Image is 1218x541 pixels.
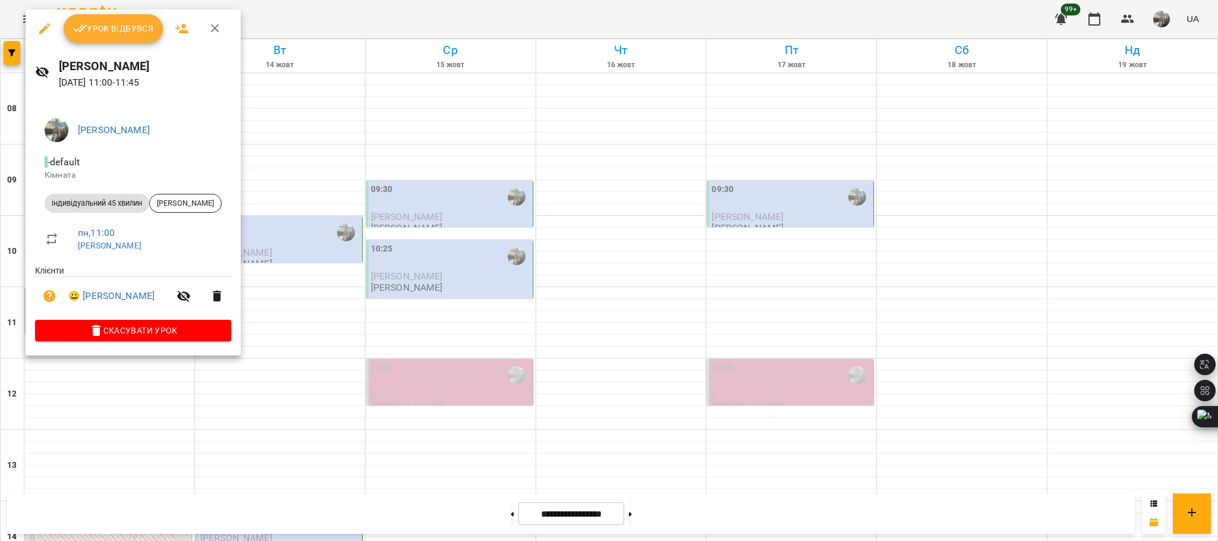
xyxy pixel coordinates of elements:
[78,241,141,250] a: [PERSON_NAME]
[45,198,149,209] span: індивідуальний 45 хвилин
[45,156,82,168] span: - default
[59,57,231,76] h6: [PERSON_NAME]
[45,118,68,142] img: 3ee4fd3f6459422412234092ea5b7c8e.jpg
[59,76,231,90] p: [DATE] 11:00 - 11:45
[73,21,154,36] span: Урок відбувся
[45,323,222,338] span: Скасувати Урок
[68,289,155,303] a: 😀 [PERSON_NAME]
[150,198,221,209] span: [PERSON_NAME]
[35,265,231,320] ul: Клієнти
[64,14,163,43] button: Урок відбувся
[78,124,150,136] a: [PERSON_NAME]
[45,169,222,181] p: Кімната
[78,227,115,238] a: пн , 11:00
[35,320,231,341] button: Скасувати Урок
[149,194,222,213] div: [PERSON_NAME]
[35,282,64,310] button: Візит ще не сплачено. Додати оплату?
